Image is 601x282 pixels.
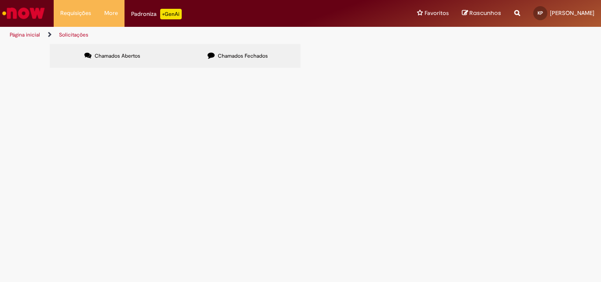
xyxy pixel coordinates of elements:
[462,9,501,18] a: Rascunhos
[160,9,182,19] p: +GenAi
[7,27,394,43] ul: Trilhas de página
[131,9,182,19] div: Padroniza
[550,9,594,17] span: [PERSON_NAME]
[425,9,449,18] span: Favoritos
[59,31,88,38] a: Solicitações
[218,52,268,59] span: Chamados Fechados
[1,4,46,22] img: ServiceNow
[60,9,91,18] span: Requisições
[95,52,140,59] span: Chamados Abertos
[10,31,40,38] a: Página inicial
[538,10,543,16] span: KP
[104,9,118,18] span: More
[469,9,501,17] span: Rascunhos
